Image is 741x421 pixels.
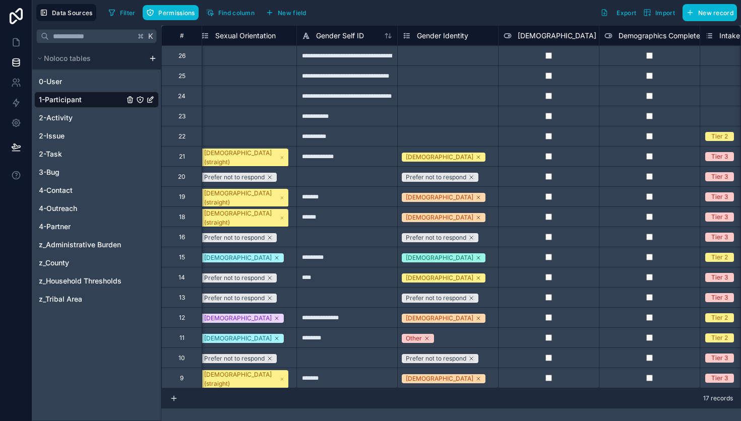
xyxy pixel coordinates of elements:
[44,53,91,63] span: Noloco tables
[711,132,728,141] div: Tier 2
[178,354,185,362] div: 10
[158,9,195,17] span: Permissions
[616,9,636,17] span: Export
[406,273,473,283] div: [DEMOGRAPHIC_DATA]
[179,314,185,322] div: 12
[178,92,186,100] div: 24
[406,294,466,303] div: Prefer not to respond
[406,354,466,363] div: Prefer not to respond
[34,273,159,289] div: z_Household Thresholds
[39,294,82,304] span: z_Tribal Area
[640,4,678,21] button: Import
[34,200,159,217] div: 4-Outreach
[711,354,728,363] div: Tier 3
[518,31,596,41] span: [DEMOGRAPHIC_DATA]
[34,219,159,235] div: 4-Partner
[406,334,422,343] div: Other
[39,77,62,87] span: 0-User
[34,92,159,108] div: 1-Participant
[39,113,73,123] span: 2-Activity
[179,253,185,261] div: 15
[406,173,466,182] div: Prefer not to respond
[32,47,161,312] div: scrollable content
[39,240,121,250] span: z_Administrative Burden
[34,237,159,253] div: z_Administrative Burden
[655,9,675,17] span: Import
[39,131,65,141] span: 2-Issue
[203,5,258,20] button: Find column
[406,374,473,383] div: [DEMOGRAPHIC_DATA]
[678,4,737,21] a: New record
[52,9,93,17] span: Data Sources
[169,32,194,39] div: #
[711,273,728,282] div: Tier 3
[143,5,202,20] a: Permissions
[147,33,154,40] span: K
[204,149,278,167] div: [DEMOGRAPHIC_DATA] (straight)
[218,9,255,17] span: Find column
[711,374,728,383] div: Tier 3
[204,334,272,343] div: [DEMOGRAPHIC_DATA]
[204,370,278,388] div: [DEMOGRAPHIC_DATA] (straight)
[34,182,159,198] div: 4-Contact
[316,31,364,41] span: Gender Self ID
[39,95,82,105] span: 1-Participant
[204,173,265,182] div: Prefer not to respond
[34,291,159,307] div: z_Tribal Area
[406,233,466,242] div: Prefer not to respond
[34,128,159,144] div: 2-Issue
[39,222,71,232] span: 4-Partner
[36,4,96,21] button: Data Sources
[619,31,700,41] span: Demographics Complete
[711,172,728,181] div: Tier 3
[39,276,121,286] span: z_Household Thresholds
[406,153,473,162] div: [DEMOGRAPHIC_DATA]
[178,173,186,181] div: 20
[597,4,640,21] button: Export
[417,31,468,41] span: Gender Identity
[204,314,272,323] div: [DEMOGRAPHIC_DATA]
[120,9,136,17] span: Filter
[711,213,728,222] div: Tier 3
[711,293,728,302] div: Tier 3
[178,273,185,282] div: 14
[711,333,728,342] div: Tier 2
[39,167,59,177] span: 3-Bug
[204,189,278,207] div: [DEMOGRAPHIC_DATA] (straight)
[34,255,159,271] div: z_County
[204,209,278,227] div: [DEMOGRAPHIC_DATA] (straight)
[711,192,728,201] div: Tier 3
[39,149,62,159] span: 2-Task
[178,112,186,120] div: 23
[39,203,77,214] span: 4-Outreach
[34,110,159,126] div: 2-Activity
[179,213,185,221] div: 18
[204,253,272,262] div: [DEMOGRAPHIC_DATA]
[39,258,69,268] span: z_County
[262,5,310,20] button: New field
[34,146,159,162] div: 2-Task
[178,132,186,141] div: 22
[406,314,473,323] div: [DEMOGRAPHIC_DATA]
[215,31,276,41] span: Sexual Orientation
[179,193,185,201] div: 19
[34,74,159,90] div: 0-User
[204,233,265,242] div: Prefer not to respond
[278,9,306,17] span: New field
[178,72,186,80] div: 25
[204,354,265,363] div: Prefer not to respond
[34,164,159,180] div: 3-Bug
[179,334,184,342] div: 11
[406,193,473,202] div: [DEMOGRAPHIC_DATA]
[143,5,198,20] button: Permissions
[204,273,265,283] div: Prefer not to respond
[406,253,473,262] div: [DEMOGRAPHIC_DATA]
[683,4,737,21] button: New record
[104,5,139,20] button: Filter
[34,51,145,65] button: Noloco tables
[703,394,733,402] span: 17 records
[711,253,728,262] div: Tier 2
[406,213,473,222] div: [DEMOGRAPHIC_DATA]
[39,185,73,195] span: 4-Contact
[179,233,185,241] div: 16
